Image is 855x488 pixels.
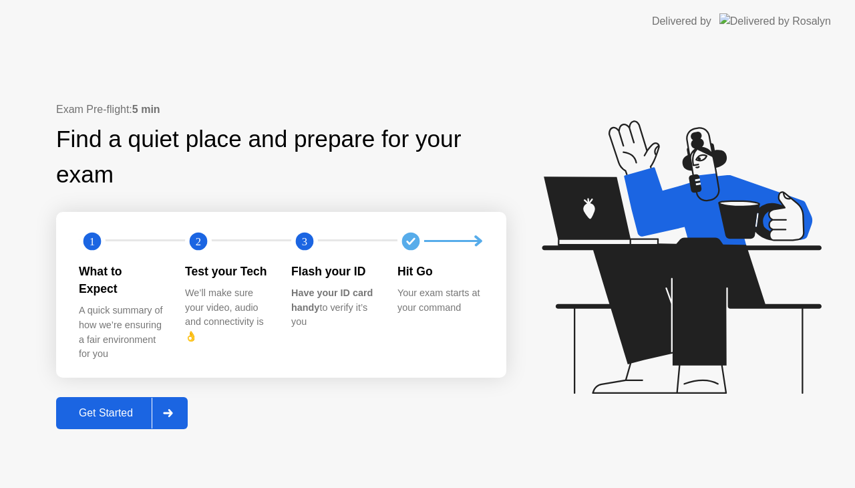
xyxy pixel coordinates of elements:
div: Exam Pre-flight: [56,102,506,118]
text: 2 [196,235,201,247]
div: Find a quiet place and prepare for your exam [56,122,506,193]
div: Hit Go [397,263,482,280]
div: What to Expect [79,263,164,298]
div: Flash your ID [291,263,376,280]
b: Have your ID card handy [291,287,373,313]
div: Your exam starts at your command [397,286,482,315]
button: Get Started [56,397,188,429]
div: Delivered by [652,13,711,29]
img: Delivered by Rosalyn [719,13,831,29]
div: Get Started [60,407,152,419]
b: 5 min [132,104,160,115]
div: A quick summary of how we’re ensuring a fair environment for you [79,303,164,361]
text: 3 [302,235,307,247]
div: Test your Tech [185,263,270,280]
text: 1 [90,235,95,247]
div: to verify it’s you [291,286,376,330]
div: We’ll make sure your video, audio and connectivity is 👌 [185,286,270,344]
